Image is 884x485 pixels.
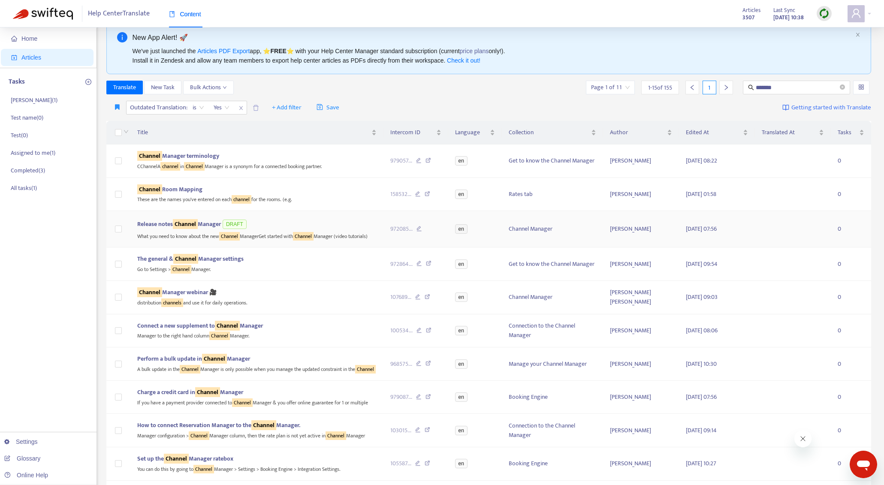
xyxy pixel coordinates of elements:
td: Connection to the Channel Manager [502,414,603,447]
span: 968575 ... [390,359,412,369]
div: 1 [703,81,716,94]
span: Manager webinar 🎥 [137,287,217,297]
a: Glossary [4,455,40,462]
img: image-link [782,104,789,111]
th: Translated At [755,121,831,145]
span: Collection [509,128,589,137]
sqkw: Channel [202,354,227,364]
span: Language [455,128,488,137]
th: Language [448,121,502,145]
span: [DATE] 09:14 [686,425,717,435]
span: Translate [113,83,136,92]
sqkw: Channel [173,219,198,229]
td: 0 [831,247,871,281]
span: en [455,326,468,335]
sqkw: Channel [195,387,220,397]
span: account-book [11,54,17,60]
span: [DATE] 08:06 [686,325,718,335]
span: [DATE] 01:58 [686,189,716,199]
span: How to connect Reservation Manager to the Manager. [137,420,300,430]
td: [PERSON_NAME] [PERSON_NAME] [603,281,679,314]
span: Release notes Manager [137,219,221,229]
sqkw: channel [160,162,180,171]
span: en [455,459,468,468]
td: Booking Engine [502,381,603,414]
th: Collection [502,121,603,145]
td: Manage your Channel Manager [502,347,603,381]
sqkw: Channel [193,465,214,473]
span: [DATE] 07:56 [686,392,717,402]
span: 979087 ... [390,392,412,402]
span: Last Sync [773,6,795,15]
td: Booking Engine [502,447,603,481]
span: left [689,84,695,90]
span: Content [169,11,201,18]
span: is [193,101,204,114]
span: 972864 ... [390,259,413,269]
td: [PERSON_NAME] [603,381,679,414]
p: Test name ( 0 ) [11,113,43,122]
sqkw: Channel [251,420,276,430]
span: en [455,292,468,302]
span: delete [253,105,259,111]
span: home [11,36,17,42]
span: Author [610,128,665,137]
td: [PERSON_NAME] [603,211,679,247]
span: book [169,11,175,17]
td: 0 [831,347,871,381]
b: FREE [270,48,286,54]
span: en [455,426,468,435]
a: price plans [460,48,489,54]
span: Connect a new supplement to Manager [137,321,263,331]
span: info-circle [117,32,127,42]
span: 158532 ... [390,190,411,199]
sqkw: channel [232,195,251,204]
span: [DATE] 09:03 [686,292,718,302]
td: [PERSON_NAME] [603,178,679,211]
span: Manager terminology [137,151,219,161]
span: New Task [151,83,175,92]
img: sync.dc5367851b00ba804db3.png [819,8,830,19]
span: Save [317,102,339,113]
span: en [455,224,468,234]
button: New Task [144,81,181,94]
sqkw: Channel [137,151,162,161]
span: Outdated Translation : [127,101,189,114]
td: Rates tab [502,178,603,211]
span: 103015 ... [390,426,411,435]
div: distribution and use it for daily operations. [137,297,377,307]
div: We've just launched the app, ⭐ ⭐️ with your Help Center Manager standard subscription (current on... [133,46,852,65]
sqkw: channels [161,298,183,307]
button: close [855,32,860,38]
td: 0 [831,145,871,178]
button: Bulk Actionsdown [183,81,234,94]
td: 0 [831,178,871,211]
sqkw: Channel [189,431,209,440]
a: Getting started with Translate [782,101,871,114]
span: en [455,190,468,199]
div: CChannelA in Manager is a synonym for a connected booking partner. [137,161,377,171]
sqkw: Channel [219,232,240,241]
sqkw: Channel [180,365,200,374]
button: + Add filter [266,101,308,114]
span: Room Mapping [137,184,202,194]
sqkw: Channel [209,331,230,340]
div: These are the names you've entered on each for the rooms. (e.g. [137,194,377,204]
span: down [223,85,227,90]
span: search [748,84,754,90]
p: [PERSON_NAME] ( 1 ) [11,96,57,105]
div: Manager to the right hand column Manager. [137,331,377,340]
td: [PERSON_NAME] [603,447,679,481]
span: 100534 ... [390,326,413,335]
sqkw: Channel [137,287,162,297]
a: Settings [4,438,38,445]
sqkw: Channel [173,254,198,264]
th: Edited At [679,121,755,145]
td: Channel Manager [502,281,603,314]
span: en [455,156,468,166]
td: Get to know the Channel Manager [502,247,603,281]
img: Swifteq [13,8,73,20]
strong: 3507 [742,13,754,22]
span: Set up the Manager ratebox [137,454,233,464]
span: user [851,8,861,18]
